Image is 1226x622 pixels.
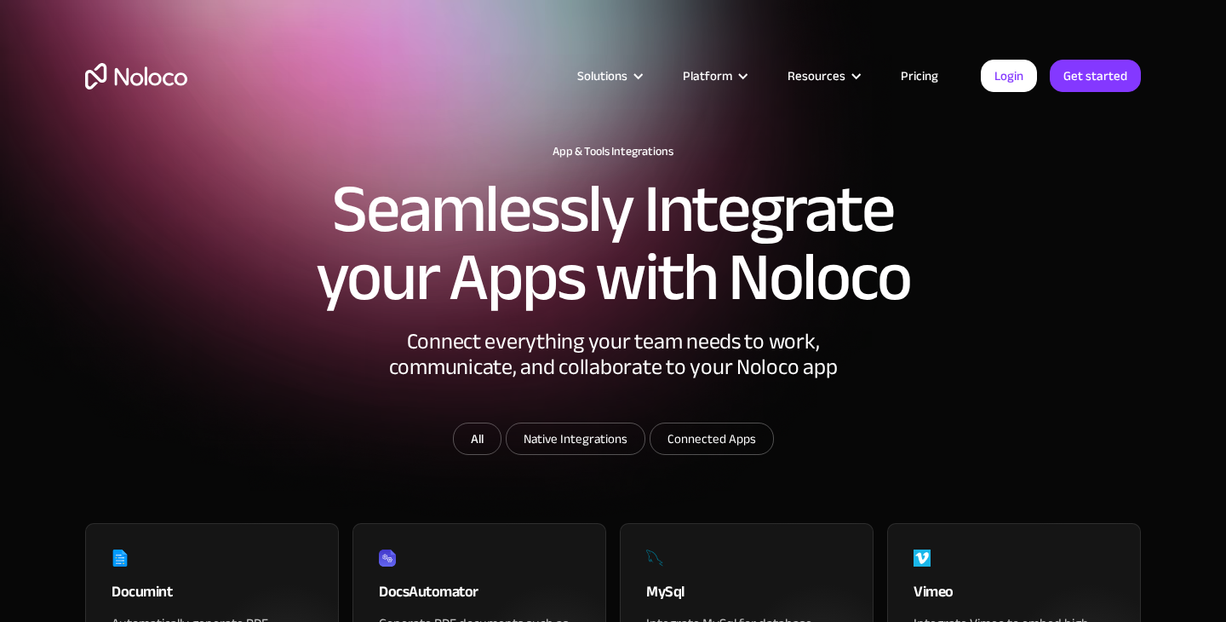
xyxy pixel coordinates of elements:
div: Platform [683,65,732,87]
div: Solutions [556,65,662,87]
a: Pricing [879,65,960,87]
a: Get started [1050,60,1141,92]
div: Connect everything your team needs to work, communicate, and collaborate to your Noloco app [358,329,868,423]
div: Resources [788,65,845,87]
div: Solutions [577,65,627,87]
a: home [85,63,187,89]
div: Vimeo [914,579,1114,613]
a: Login [981,60,1037,92]
div: Documint [112,579,312,613]
form: Email Form [272,423,954,459]
div: DocsAutomator [379,579,580,613]
div: Resources [766,65,879,87]
div: MySql [646,579,847,613]
h2: Seamlessly Integrate your Apps with Noloco [315,176,911,312]
a: All [453,423,501,455]
div: Platform [662,65,766,87]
